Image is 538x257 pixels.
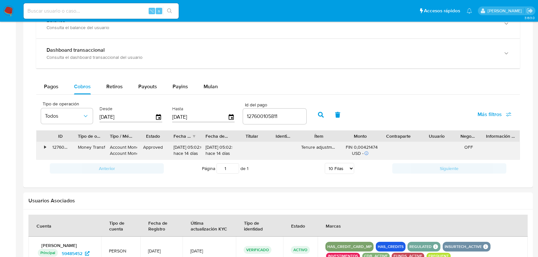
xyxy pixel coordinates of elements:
h2: Usuarios Asociados [28,198,528,204]
button: search-icon [163,6,176,16]
span: ⌥ [149,8,154,14]
input: Buscar usuario o caso... [24,7,179,15]
span: Accesos rápidos [424,7,460,14]
p: ezequielignacio.rocha@mercadolibre.com [488,8,524,14]
a: Notificaciones [467,8,472,14]
a: Salir [526,7,533,14]
span: s [158,8,160,14]
span: 3.163.0 [524,15,535,20]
